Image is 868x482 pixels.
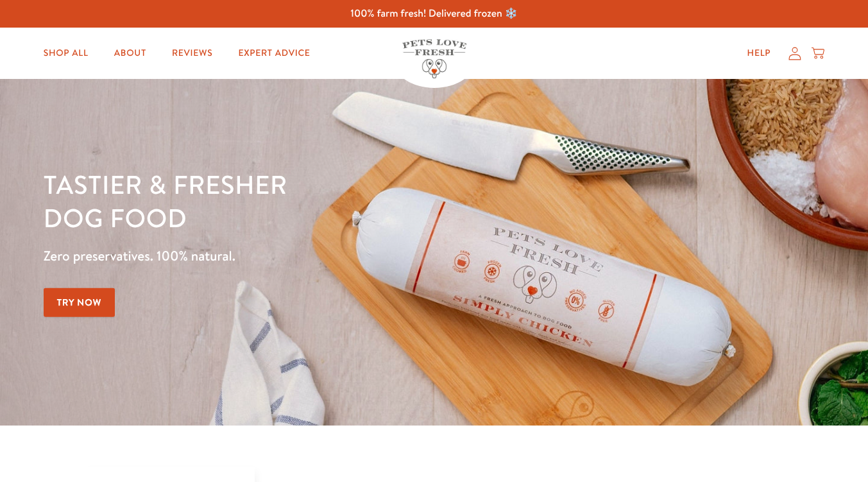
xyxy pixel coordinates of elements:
[402,39,466,78] img: Pets Love Fresh
[44,245,565,268] p: Zero preservatives. 100% natural.
[104,40,157,66] a: About
[33,40,99,66] a: Shop All
[44,168,565,234] h1: Tastier & fresher dog food
[228,40,320,66] a: Expert Advice
[162,40,223,66] a: Reviews
[44,288,115,317] a: Try Now
[737,40,781,66] a: Help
